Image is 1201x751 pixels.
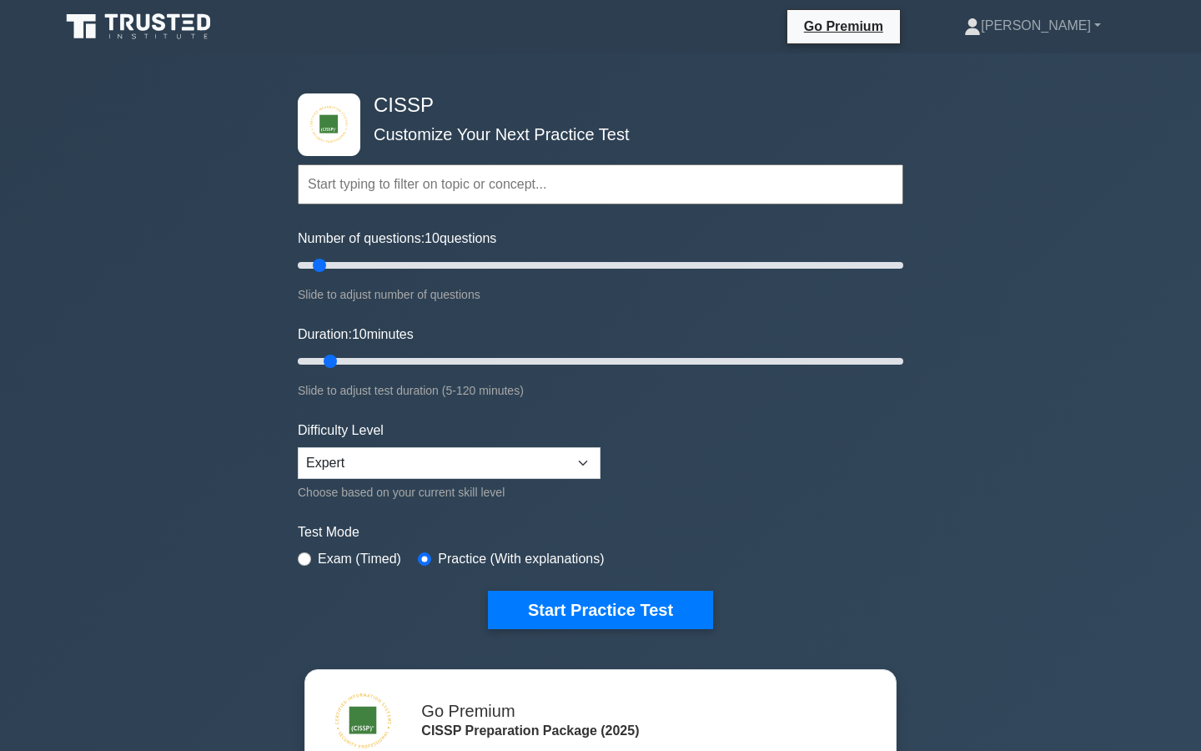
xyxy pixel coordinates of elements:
[298,482,600,502] div: Choose based on your current skill level
[488,591,713,629] button: Start Practice Test
[438,549,604,569] label: Practice (With explanations)
[352,327,367,341] span: 10
[298,421,384,441] label: Difficulty Level
[367,93,822,118] h4: CISSP
[298,325,414,345] label: Duration: minutes
[298,164,903,204] input: Start typing to filter on topic or concept...
[425,231,440,245] span: 10
[298,229,496,249] label: Number of questions: questions
[298,381,903,401] div: Slide to adjust test duration (5-120 minutes)
[298,522,903,542] label: Test Mode
[318,549,401,569] label: Exam (Timed)
[794,16,893,37] a: Go Premium
[298,285,903,305] div: Slide to adjust number of questions
[924,9,1141,43] a: [PERSON_NAME]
